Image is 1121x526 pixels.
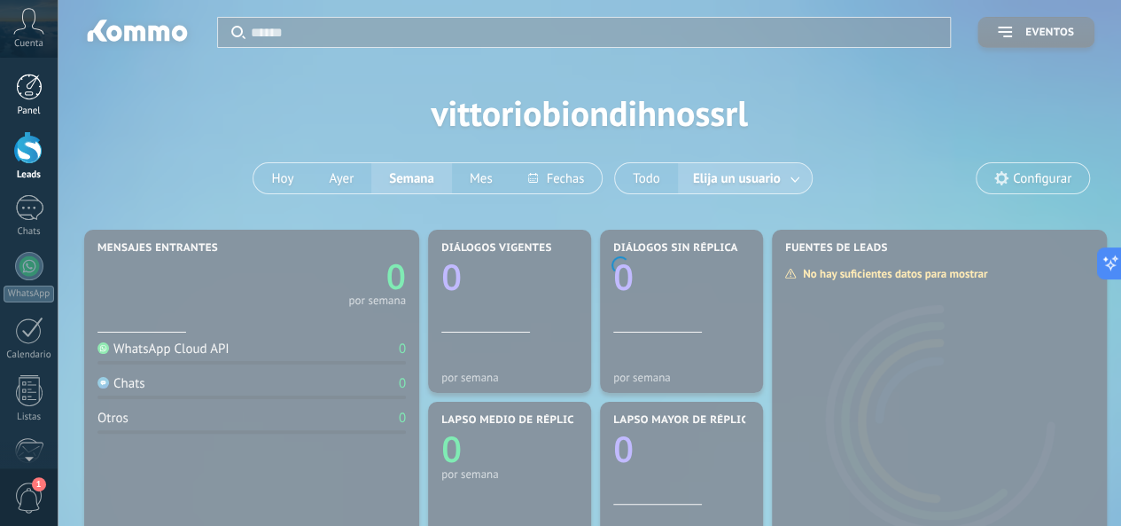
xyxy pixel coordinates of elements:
div: Panel [4,106,55,117]
div: Chats [4,226,55,238]
span: 1 [32,477,46,491]
div: WhatsApp [4,286,54,302]
div: Calendario [4,349,55,361]
span: Cuenta [14,38,43,50]
div: Leads [4,169,55,181]
div: Listas [4,412,55,423]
